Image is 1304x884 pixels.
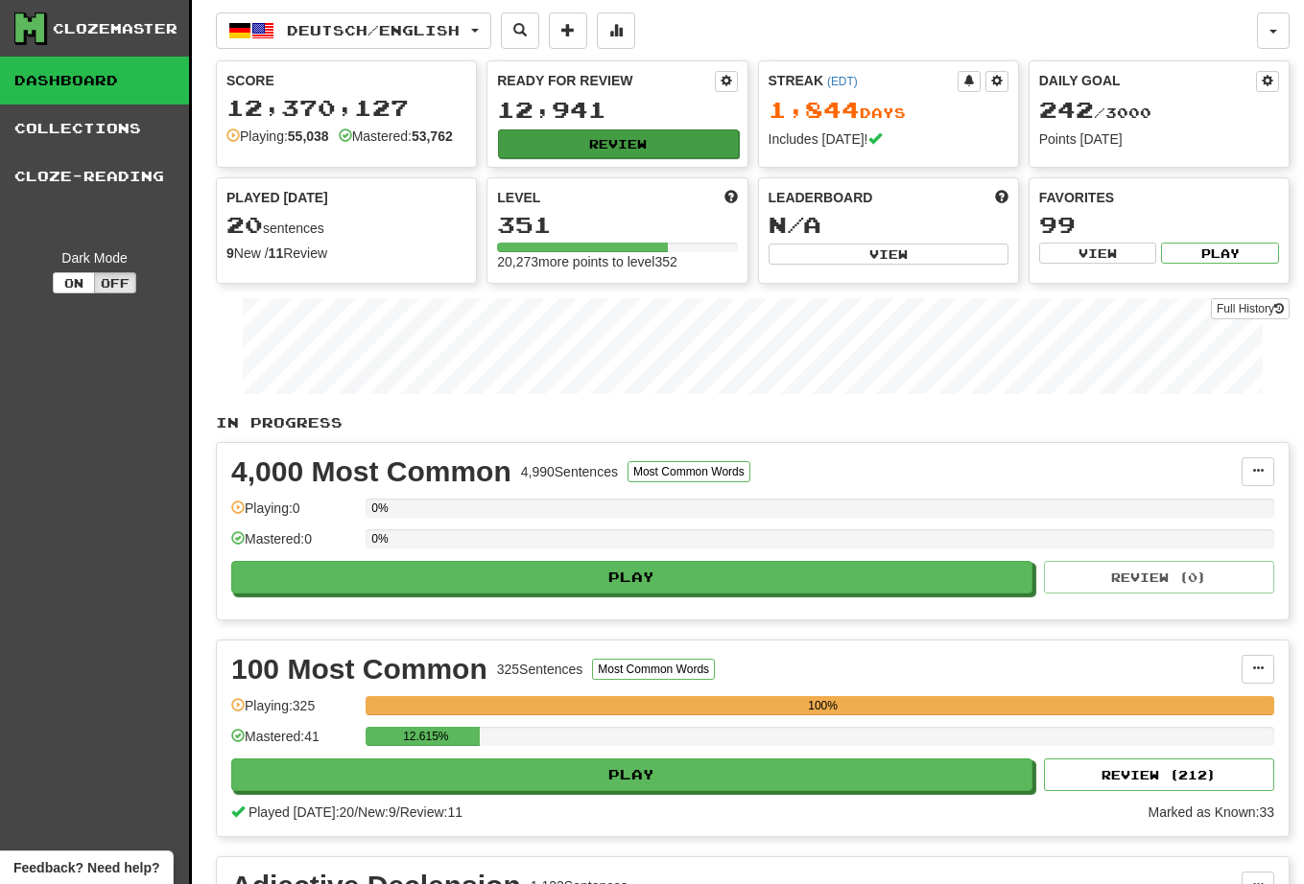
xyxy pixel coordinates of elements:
span: Review: 11 [400,804,462,820]
div: Includes [DATE]! [769,129,1008,149]
div: 4,000 Most Common [231,457,511,486]
a: (EDT) [827,75,858,88]
button: Play [1161,243,1279,264]
div: 12,941 [497,98,737,122]
div: Points [DATE] [1039,129,1279,149]
span: Played [DATE] [226,188,328,207]
span: Played [DATE]: 20 [249,804,354,820]
div: Dark Mode [14,248,175,268]
div: Favorites [1039,188,1279,207]
span: Score more points to level up [724,188,738,207]
button: View [1039,243,1157,264]
span: 1,844 [769,96,860,123]
button: Review [498,129,738,158]
button: Off [94,272,136,293]
button: More stats [597,12,635,49]
button: Search sentences [501,12,539,49]
div: Mastered: 0 [231,529,356,561]
span: 242 [1039,96,1094,123]
strong: 55,038 [288,128,329,144]
div: 100 Most Common [231,655,487,684]
span: Leaderboard [769,188,873,207]
div: Mastered: [339,127,453,146]
div: 351 [497,213,737,237]
button: Deutsch/English [216,12,491,49]
button: Play [231,758,1032,791]
div: Playing: 0 [231,499,356,530]
button: Most Common Words [628,461,750,482]
div: 4,990 Sentences [521,462,618,481]
button: Review (0) [1044,561,1274,593]
span: 20 [226,211,263,238]
span: / 3000 [1039,105,1151,121]
strong: 9 [226,245,234,261]
span: N/A [769,211,821,238]
strong: 11 [269,245,284,261]
div: Daily Goal [1039,71,1256,92]
button: Most Common Words [592,659,715,680]
button: Add sentence to collection [549,12,587,49]
span: / [354,804,358,820]
div: Marked as Known: 33 [1148,803,1274,822]
div: Streak [769,71,958,90]
span: Deutsch / English [287,22,460,38]
span: / [396,804,400,820]
span: Level [497,188,540,207]
div: 100% [371,696,1274,715]
div: 325 Sentences [497,660,583,679]
div: sentences [226,213,466,238]
div: 12,370,127 [226,96,466,120]
strong: 53,762 [412,128,453,144]
div: 99 [1039,213,1279,237]
div: Day s [769,98,1008,123]
button: Play [231,561,1032,593]
div: Playing: 325 [231,696,356,728]
a: Full History [1211,298,1290,319]
div: New / Review [226,244,466,263]
button: Review (212) [1044,758,1274,791]
div: Mastered: 41 [231,727,356,758]
p: In Progress [216,413,1290,432]
div: Score [226,71,466,90]
div: 12.615% [371,727,480,746]
span: Open feedback widget [13,858,159,877]
div: 20,273 more points to level 352 [497,252,737,271]
div: Playing: [226,127,329,146]
button: On [53,272,95,293]
button: View [769,244,1008,265]
div: Clozemaster [53,19,178,38]
div: Ready for Review [497,71,714,90]
span: This week in points, UTC [995,188,1008,207]
span: New: 9 [358,804,396,820]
